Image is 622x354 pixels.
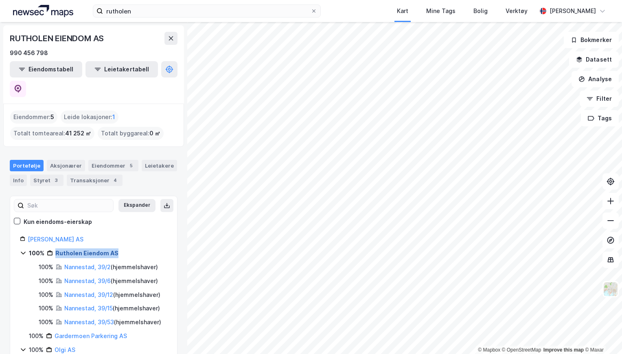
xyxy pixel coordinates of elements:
[39,262,53,272] div: 100%
[473,6,488,16] div: Bolig
[550,6,596,16] div: [PERSON_NAME]
[506,6,528,16] div: Verktøy
[10,32,105,45] div: RUTHOLEN EIENDOM AS
[581,315,622,354] div: Kontrollprogram for chat
[142,160,177,171] div: Leietakere
[10,48,48,58] div: 990 456 798
[47,160,85,171] div: Aksjonærer
[64,277,111,284] a: Nannestad, 39/6
[30,175,64,186] div: Styret
[65,128,91,138] span: 41 252 ㎡
[64,305,113,312] a: Nannestad, 39/15
[64,319,114,325] a: Nannestad, 39/53
[10,175,27,186] div: Info
[39,290,53,300] div: 100%
[103,5,311,17] input: Søk på adresse, matrikkel, gårdeiere, leietakere eller personer
[502,347,541,353] a: OpenStreetMap
[29,248,44,258] div: 100%
[85,61,158,77] button: Leietakertabell
[426,6,456,16] div: Mine Tags
[543,347,584,353] a: Improve this map
[478,347,500,353] a: Mapbox
[55,250,118,257] a: Rutholen Eiendom AS
[24,217,92,227] div: Kun eiendoms-eierskap
[581,315,622,354] iframe: Chat Widget
[61,111,118,124] div: Leide lokasjoner :
[28,236,83,243] a: [PERSON_NAME] AS
[572,71,619,87] button: Analyse
[603,281,618,297] img: Z
[64,290,160,300] div: ( hjemmelshaver )
[29,331,44,341] div: 100%
[118,199,155,212] button: Ekspander
[52,176,60,184] div: 3
[55,332,127,339] a: Gardermoen Parkering AS
[64,303,160,313] div: ( hjemmelshaver )
[10,61,82,77] button: Eiendomstabell
[127,162,135,170] div: 5
[10,111,57,124] div: Eiendommer :
[88,160,138,171] div: Eiendommer
[50,112,54,122] span: 5
[39,317,53,327] div: 100%
[67,175,123,186] div: Transaksjoner
[581,110,619,126] button: Tags
[64,262,158,272] div: ( hjemmelshaver )
[580,91,619,107] button: Filter
[10,127,94,140] div: Totalt tomteareal :
[10,160,44,171] div: Portefølje
[98,127,164,140] div: Totalt byggareal :
[149,128,160,138] span: 0 ㎡
[64,317,161,327] div: ( hjemmelshaver )
[111,176,119,184] div: 4
[39,276,53,286] div: 100%
[24,199,113,212] input: Søk
[64,263,111,270] a: Nannestad, 39/2
[569,51,619,68] button: Datasett
[112,112,115,122] span: 1
[39,303,53,313] div: 100%
[55,346,75,353] a: Olgi AS
[397,6,408,16] div: Kart
[64,276,158,286] div: ( hjemmelshaver )
[564,32,619,48] button: Bokmerker
[13,5,73,17] img: logo.a4113a55bc3d86da70a041830d287a7e.svg
[64,291,113,298] a: Nannestad, 39/12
